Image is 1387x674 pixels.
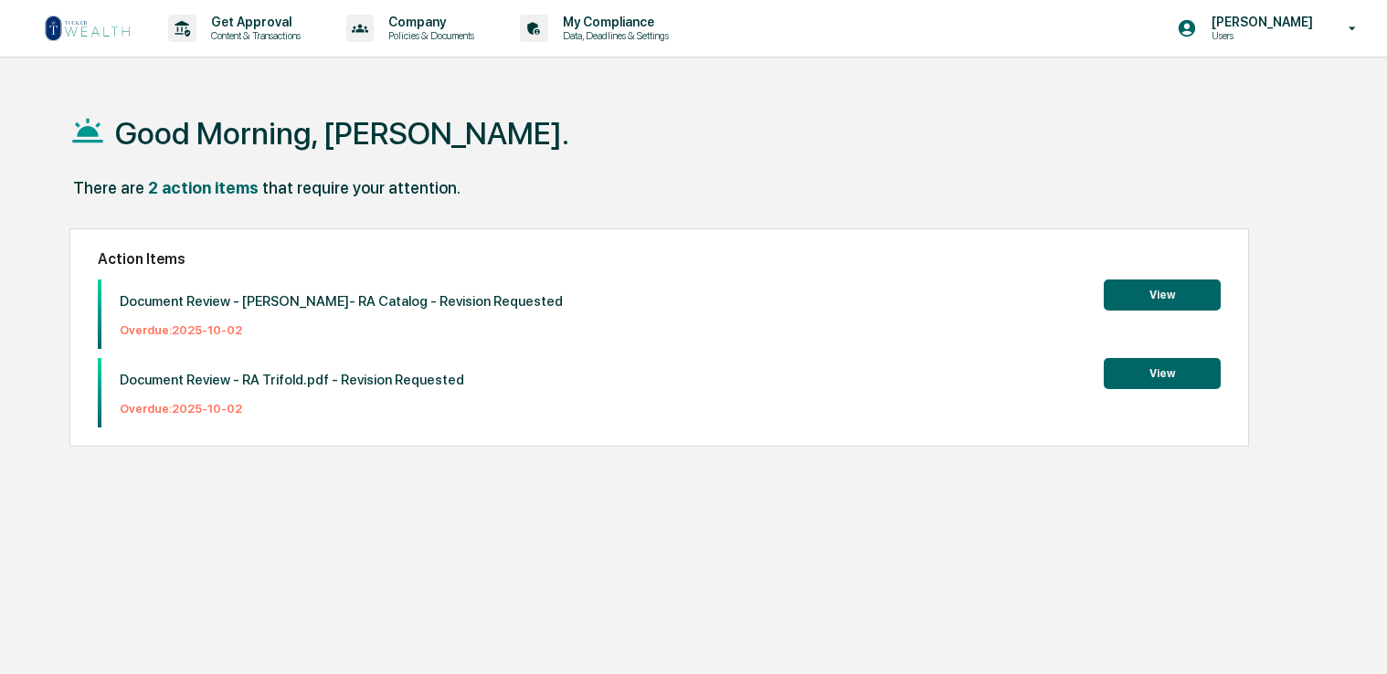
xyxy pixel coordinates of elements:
[196,29,310,42] p: Content & Transactions
[1197,15,1322,29] p: [PERSON_NAME]
[148,178,259,197] div: 2 action items
[196,15,310,29] p: Get Approval
[1104,279,1221,311] button: View
[1104,358,1221,389] button: View
[1104,363,1221,381] a: View
[73,178,144,197] div: There are
[120,323,563,337] p: Overdue: 2025-10-02
[120,293,563,310] p: Document Review - [PERSON_NAME]- RA Catalog - Revision Requested
[374,29,483,42] p: Policies & Documents
[115,115,569,152] h1: Good Morning, [PERSON_NAME].
[548,15,678,29] p: My Compliance
[120,372,464,388] p: Document Review - RA Trifold.pdf - Revision Requested
[1329,614,1378,663] iframe: Open customer support
[44,14,132,43] img: logo
[98,250,1222,268] h2: Action Items
[1197,29,1322,42] p: Users
[374,15,483,29] p: Company
[548,29,678,42] p: Data, Deadlines & Settings
[1104,285,1221,302] a: View
[262,178,461,197] div: that require your attention.
[120,402,464,416] p: Overdue: 2025-10-02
